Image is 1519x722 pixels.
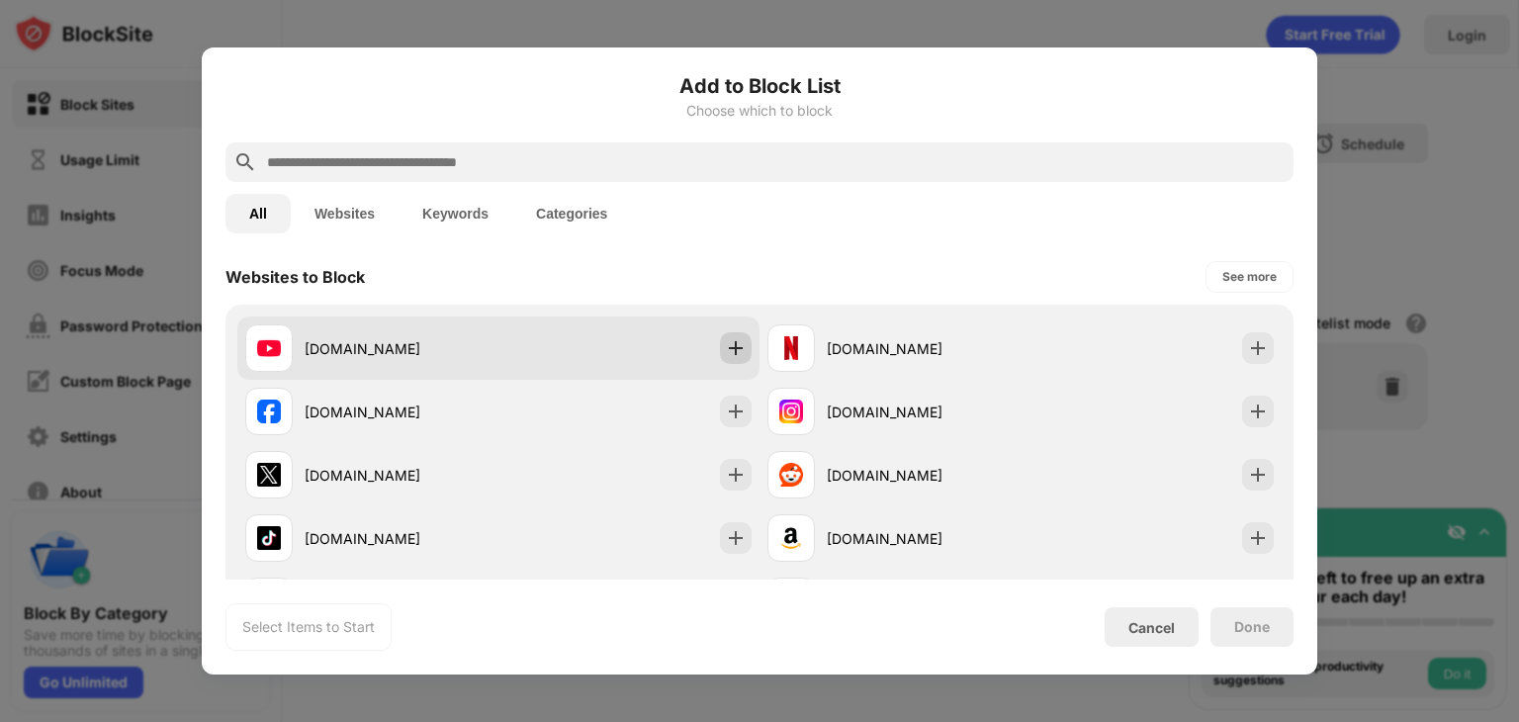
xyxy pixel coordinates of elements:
[827,338,1021,359] div: [DOMAIN_NAME]
[827,402,1021,422] div: [DOMAIN_NAME]
[225,103,1294,119] div: Choose which to block
[1234,619,1270,635] div: Done
[257,463,281,487] img: favicons
[779,400,803,423] img: favicons
[779,526,803,550] img: favicons
[233,150,257,174] img: search.svg
[827,528,1021,549] div: [DOMAIN_NAME]
[225,71,1294,101] h6: Add to Block List
[257,400,281,423] img: favicons
[1222,267,1277,287] div: See more
[291,194,399,233] button: Websites
[305,465,498,486] div: [DOMAIN_NAME]
[779,463,803,487] img: favicons
[225,194,291,233] button: All
[512,194,631,233] button: Categories
[242,617,375,637] div: Select Items to Start
[827,465,1021,486] div: [DOMAIN_NAME]
[225,267,365,287] div: Websites to Block
[305,402,498,422] div: [DOMAIN_NAME]
[305,528,498,549] div: [DOMAIN_NAME]
[1128,619,1175,636] div: Cancel
[257,526,281,550] img: favicons
[305,338,498,359] div: [DOMAIN_NAME]
[779,336,803,360] img: favicons
[399,194,512,233] button: Keywords
[257,336,281,360] img: favicons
